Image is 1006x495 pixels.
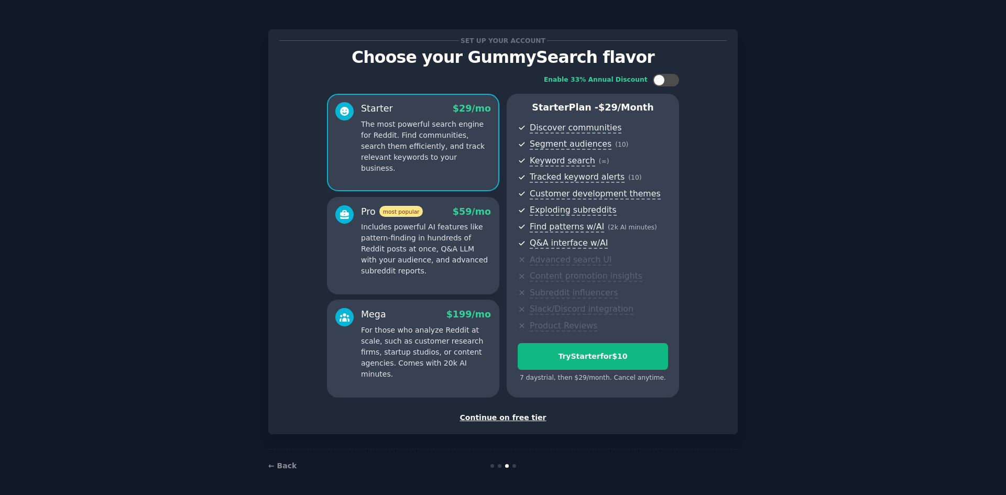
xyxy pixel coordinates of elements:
span: Subreddit influencers [530,288,618,299]
span: Tracked keyword alerts [530,172,625,183]
div: Enable 33% Annual Discount [544,75,648,85]
span: ( 2k AI minutes ) [608,224,657,231]
span: most popular [379,206,423,217]
span: Slack/Discord integration [530,304,633,315]
span: Customer development themes [530,189,661,200]
div: Try Starter for $10 [518,351,668,362]
div: Continue on free tier [279,412,727,423]
span: Advanced search UI [530,255,611,266]
span: Segment audiences [530,139,611,150]
p: The most powerful search engine for Reddit. Find communities, search them efficiently, and track ... [361,119,491,174]
p: Starter Plan - [518,101,668,114]
span: ( ∞ ) [599,158,609,165]
span: $ 29 /mo [453,103,491,114]
span: Keyword search [530,156,595,167]
span: Exploding subreddits [530,205,616,216]
span: $ 59 /mo [453,206,491,217]
p: Includes powerful AI features like pattern-finding in hundreds of Reddit posts at once, Q&A LLM w... [361,222,491,277]
p: Choose your GummySearch flavor [279,48,727,67]
p: For those who analyze Reddit at scale, such as customer research firms, startup studios, or conte... [361,325,491,380]
span: Discover communities [530,123,621,134]
div: Pro [361,205,423,218]
span: ( 10 ) [615,141,628,148]
span: $ 29 /month [598,102,654,113]
span: Content promotion insights [530,271,642,282]
span: Find patterns w/AI [530,222,604,233]
button: TryStarterfor$10 [518,343,668,370]
span: ( 10 ) [628,174,641,181]
span: Q&A interface w/AI [530,238,608,249]
div: Starter [361,102,393,115]
span: $ 199 /mo [446,309,491,320]
div: Mega [361,308,386,321]
div: 7 days trial, then $ 29 /month . Cancel anytime. [518,373,668,383]
span: Set up your account [459,35,548,46]
a: ← Back [268,461,297,470]
span: Product Reviews [530,321,597,332]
